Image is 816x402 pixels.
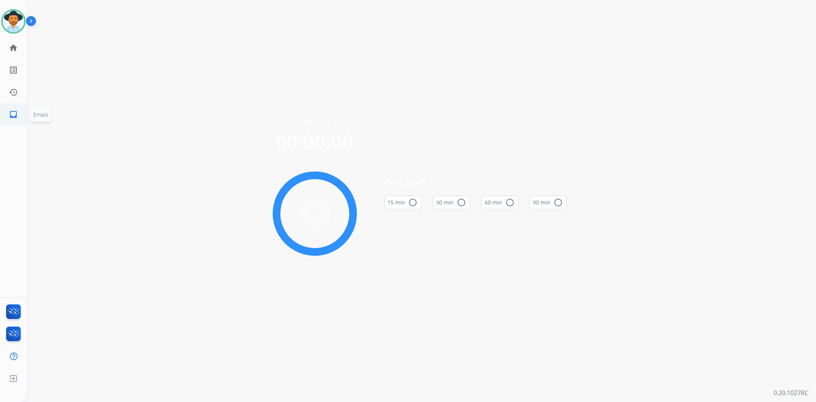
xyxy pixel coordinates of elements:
[457,198,466,207] mat-icon: radio_button_unchecked
[505,198,515,207] mat-icon: radio_button_unchecked
[299,117,330,127] span: Time left
[9,110,18,119] mat-icon: inbox
[774,388,808,397] p: 0.20.1027RC
[384,196,422,209] button: 15 min
[3,11,24,32] img: avatar
[554,198,563,207] mat-icon: radio_button_unchecked
[481,196,519,209] button: 60 min
[384,176,567,190] span: On Lunch
[9,43,18,52] mat-icon: home
[409,198,418,207] mat-icon: radio_button_unchecked
[529,196,567,209] button: 90 min
[33,111,49,118] span: Emails
[276,129,353,155] span: 00:00:00
[9,88,18,97] mat-icon: history
[9,65,18,75] mat-icon: list_alt
[433,196,470,209] button: 30 min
